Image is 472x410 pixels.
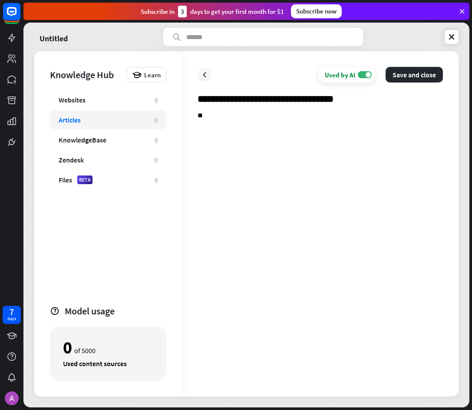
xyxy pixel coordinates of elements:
[3,306,21,324] a: 7 days
[59,116,81,124] div: Articles
[63,340,153,355] div: of 5000
[59,136,106,144] div: KnowledgeBase
[63,359,153,368] div: Used content sources
[10,308,14,316] div: 7
[155,136,158,144] div: 0
[291,4,342,18] div: Subscribe now
[155,96,158,104] div: 0
[155,116,158,124] div: 0
[144,71,161,79] span: Learn
[77,175,92,184] div: BETA
[155,156,158,164] div: 0
[59,175,72,184] div: Files
[155,176,158,184] div: 0
[7,316,16,322] div: days
[59,96,86,104] div: Websites
[65,305,166,317] div: Model usage
[63,340,72,355] div: 0
[178,6,187,17] div: 3
[50,69,122,81] div: Knowledge Hub
[325,71,356,79] div: Used by AI
[386,67,443,83] button: Save and close
[7,3,33,30] button: Open LiveChat chat widget
[141,6,284,17] div: Subscribe in days to get your first month for $1
[40,28,68,46] a: Untitled
[59,155,84,164] div: Zendesk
